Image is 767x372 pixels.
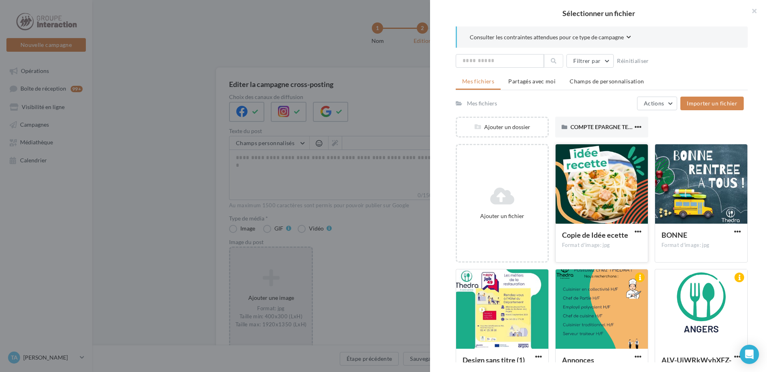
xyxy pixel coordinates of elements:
div: Format d'image: jpg [562,242,641,249]
div: Format d'image: jpg [661,242,741,249]
span: Importer un fichier [687,100,737,107]
div: Mes fichiers [467,99,497,107]
button: Réinitialiser [614,56,652,66]
button: Actions [637,97,677,110]
div: Open Intercom Messenger [740,345,759,364]
div: Ajouter un dossier [457,123,548,131]
span: Champs de personnalisation [570,78,644,85]
button: Importer un fichier [680,97,744,110]
div: Ajouter un fichier [460,212,544,220]
span: COMPTE EPARGNE TEMPS MARS2024 [570,123,670,130]
span: BONNE [661,230,687,239]
span: Actions [644,100,664,107]
span: Consulter les contraintes attendues pour ce type de campagne [470,33,624,41]
span: Partagés avec moi [508,78,556,85]
span: Design sans titre (1) [463,356,525,364]
h2: Sélectionner un fichier [443,10,754,17]
button: Consulter les contraintes attendues pour ce type de campagne [470,33,631,43]
span: Mes fichiers [462,78,494,85]
span: Copie de Idée ecette [562,230,628,239]
span: Annonces [562,356,594,364]
button: Filtrer par [566,54,614,68]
